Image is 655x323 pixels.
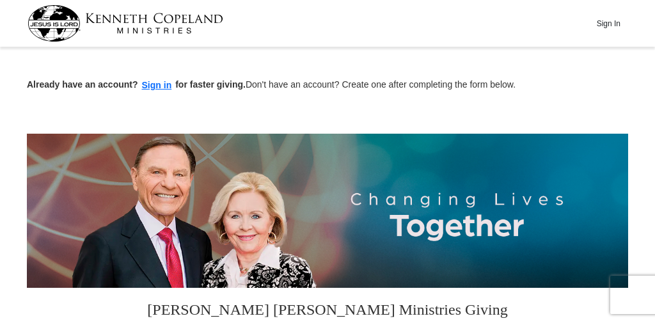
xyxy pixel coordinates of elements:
button: Sign in [138,78,176,93]
p: Don't have an account? Create one after completing the form below. [27,78,628,93]
button: Sign In [589,13,627,33]
strong: Already have an account? for faster giving. [27,79,246,90]
img: kcm-header-logo.svg [28,5,223,42]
